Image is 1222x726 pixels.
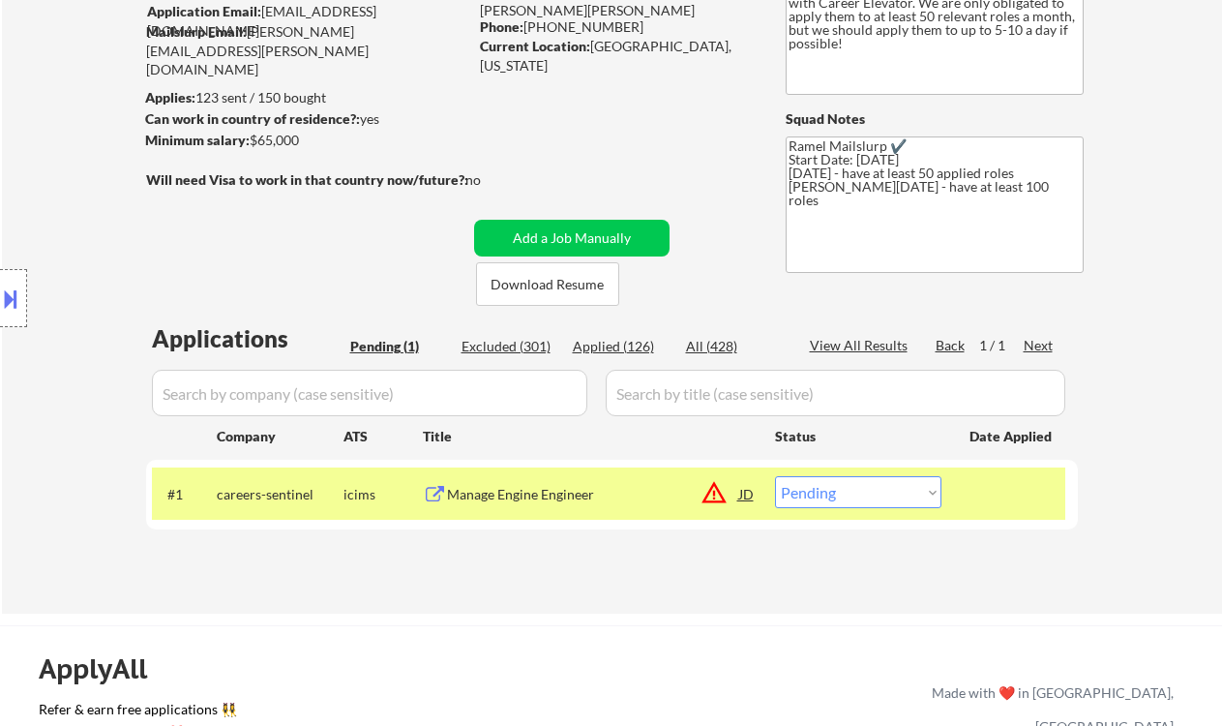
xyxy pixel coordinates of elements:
div: ATS [343,427,423,446]
div: Status [775,418,941,453]
div: ApplyAll [39,652,169,685]
div: Date Applied [969,427,1055,446]
div: [PHONE_NUMBER] [480,17,754,37]
strong: Mailslurp Email: [146,23,247,40]
button: Download Resume [476,262,619,306]
a: Refer & earn free applications 👯‍♀️ [39,703,527,723]
div: Manage Engine Engineer [447,485,739,504]
div: JD [737,476,757,511]
div: Pending (1) [350,337,447,356]
div: Applied (126) [573,337,670,356]
div: View All Results [810,336,913,355]
strong: Applies: [145,89,195,106]
strong: Application Email: [147,3,261,19]
button: warning_amber [700,479,728,506]
strong: Can work in country of residence?: [145,110,360,127]
div: [PERSON_NAME][EMAIL_ADDRESS][PERSON_NAME][DOMAIN_NAME] [146,22,467,79]
div: 1 / 1 [979,336,1024,355]
input: Search by title (case sensitive) [606,370,1065,416]
div: yes [145,109,462,129]
div: Title [423,427,757,446]
div: All (428) [686,337,783,356]
div: 123 sent / 150 bought [145,88,467,107]
div: #1 [167,485,201,504]
div: Back [936,336,967,355]
div: careers-sentinel [217,485,343,504]
div: Excluded (301) [462,337,558,356]
div: no [465,170,521,190]
div: icims [343,485,423,504]
button: Add a Job Manually [474,220,670,257]
div: [EMAIL_ADDRESS][DOMAIN_NAME] [147,2,467,40]
strong: Phone: [480,18,523,35]
div: Next [1024,336,1055,355]
strong: Current Location: [480,38,590,54]
div: Squad Notes [786,109,1084,129]
input: Search by company (case sensitive) [152,370,587,416]
div: [GEOGRAPHIC_DATA], [US_STATE] [480,37,754,75]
